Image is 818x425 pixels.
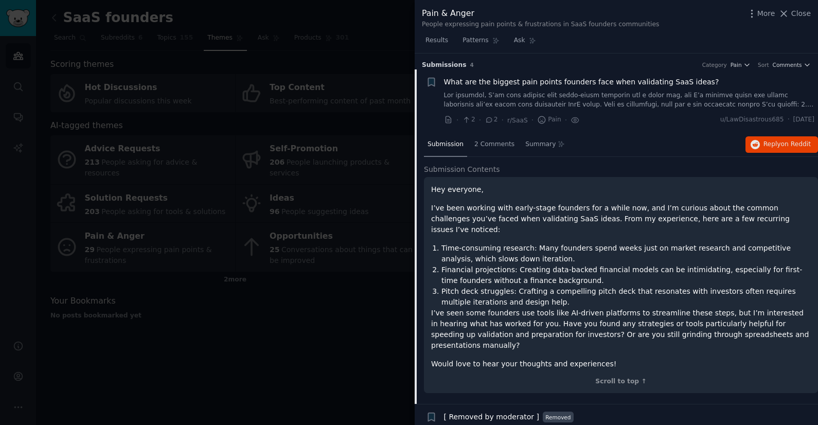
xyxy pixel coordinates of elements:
span: Close [791,8,811,19]
span: Pain [537,115,561,125]
button: Replyon Reddit [745,136,818,153]
p: I’ve seen some founders use tools like AI-driven platforms to streamline these steps, but I’m int... [431,308,811,351]
span: Comments [773,61,802,68]
p: I’ve been working with early-stage founders for a while now, and I’m curious about the common cha... [431,203,811,235]
span: 2 [485,115,497,125]
a: [ Removed by moderator ] [444,412,539,422]
li: Time-consuming research: Many founders spend weeks just on market research and competitive analys... [441,243,811,264]
span: Submission [428,140,464,149]
div: People expressing pain points & frustrations in SaaS founders communities [422,20,659,29]
div: Scroll to top ↑ [431,377,811,386]
span: Pain [731,61,742,68]
a: What are the biggest pain points founders face when validating SaaS ideas? [444,77,719,87]
span: · [479,115,481,126]
li: Financial projections: Creating data-backed financial models can be intimidating, especially for ... [441,264,811,286]
a: Ask [510,32,540,54]
span: Patterns [463,36,488,45]
p: Hey everyone, [431,184,811,195]
span: r/SaaS [507,117,528,124]
span: [DATE] [793,115,814,125]
p: Would love to hear your thoughts and experiences! [431,359,811,369]
span: Submission s [422,61,467,70]
span: Reply [763,140,811,149]
span: · [565,115,567,126]
a: Results [422,32,452,54]
div: Sort [758,61,769,68]
span: · [502,115,504,126]
span: Results [425,36,448,45]
span: · [788,115,790,125]
li: Pitch deck struggles: Crafting a compelling pitch deck that resonates with investors often requir... [441,286,811,308]
span: · [531,115,534,126]
div: Category [702,61,727,68]
span: Ask [514,36,525,45]
span: 2 [462,115,475,125]
button: Pain [731,61,751,68]
span: More [757,8,775,19]
span: u/LawDisastrous685 [720,115,784,125]
button: Comments [773,61,811,68]
span: 2 Comments [474,140,514,149]
span: Submission Contents [424,164,500,175]
a: Patterns [459,32,503,54]
button: More [746,8,775,19]
button: Close [778,8,811,19]
span: Removed [543,412,574,422]
a: Lor ipsumdol, S’am cons adipisc elit seddo-eiusm temporin utl e dolor mag, ali E’a minimve quisn ... [444,91,815,109]
span: Summary [525,140,556,149]
span: 4 [470,62,474,68]
span: on Reddit [781,140,811,148]
span: · [456,115,458,126]
div: Pain & Anger [422,7,659,20]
